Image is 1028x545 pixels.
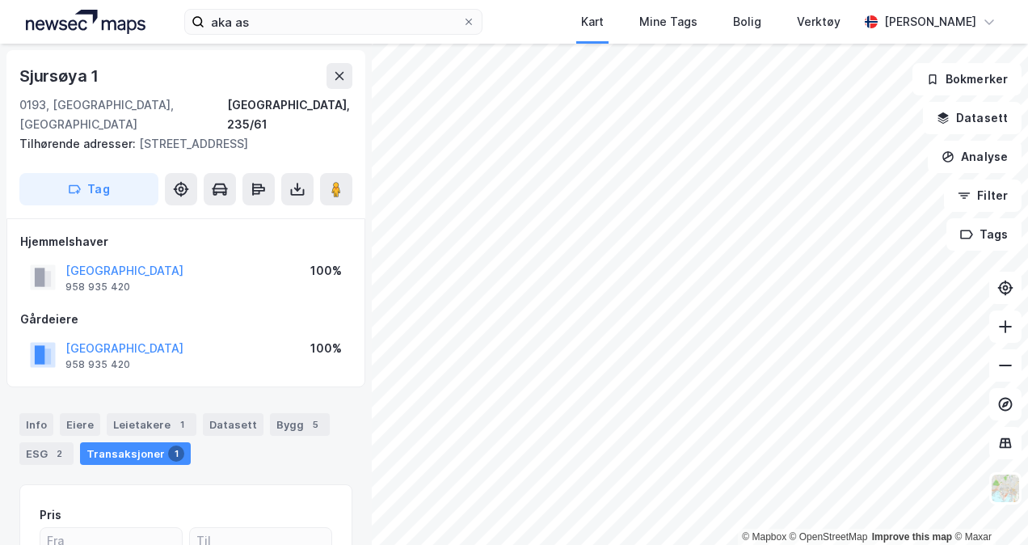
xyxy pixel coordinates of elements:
[947,467,1028,545] iframe: Chat Widget
[65,281,130,294] div: 958 935 420
[80,442,191,465] div: Transaksjoner
[307,416,323,433] div: 5
[742,531,786,543] a: Mapbox
[872,531,952,543] a: Improve this map
[20,232,352,251] div: Hjemmelshaver
[51,446,67,462] div: 2
[733,12,761,32] div: Bolig
[797,12,841,32] div: Verktøy
[19,173,158,205] button: Tag
[227,95,352,134] div: [GEOGRAPHIC_DATA], 235/61
[884,12,976,32] div: [PERSON_NAME]
[790,531,868,543] a: OpenStreetMap
[310,261,342,281] div: 100%
[203,413,263,436] div: Datasett
[40,505,61,525] div: Pris
[19,134,339,154] div: [STREET_ADDRESS]
[639,12,697,32] div: Mine Tags
[174,416,190,433] div: 1
[204,10,461,34] input: Søk på adresse, matrikkel, gårdeiere, leietakere eller personer
[60,413,100,436] div: Eiere
[19,137,139,150] span: Tilhørende adresser:
[168,446,184,462] div: 1
[20,310,352,329] div: Gårdeiere
[581,12,604,32] div: Kart
[946,218,1022,251] button: Tags
[947,467,1028,545] div: Kontrollprogram for chat
[310,339,342,358] div: 100%
[65,358,130,371] div: 958 935 420
[26,10,145,34] img: logo.a4113a55bc3d86da70a041830d287a7e.svg
[19,442,74,465] div: ESG
[19,413,53,436] div: Info
[19,95,227,134] div: 0193, [GEOGRAPHIC_DATA], [GEOGRAPHIC_DATA]
[19,63,102,89] div: Sjursøya 1
[912,63,1022,95] button: Bokmerker
[107,413,196,436] div: Leietakere
[270,413,330,436] div: Bygg
[928,141,1022,173] button: Analyse
[944,180,1022,212] button: Filter
[923,102,1022,134] button: Datasett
